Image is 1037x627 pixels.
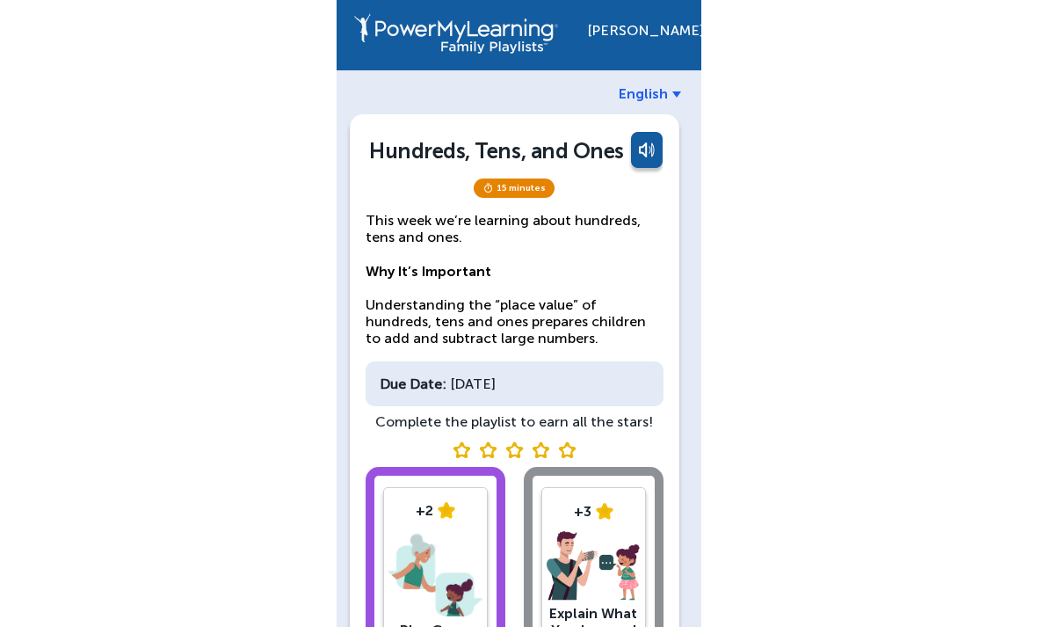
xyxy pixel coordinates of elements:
img: blank star [505,441,523,458]
img: blank star [453,441,470,458]
div: +2 [388,502,482,519]
img: blank star [558,441,576,458]
img: blank star [532,441,549,458]
a: English [619,85,681,102]
div: Hundreds, Tens, and Ones [369,138,623,164]
p: This week we’re learning about hundreds, tens and ones. Understanding the “place value” of hundre... [366,212,664,347]
img: blank star [479,441,497,458]
img: star [438,502,455,519]
img: timer.svg [482,183,494,193]
div: [DATE] [366,361,664,406]
span: English [619,85,668,102]
span: 15 minutes [474,179,555,198]
img: PowerMyLearning Connect [354,13,558,54]
img: play-game.png [388,529,482,621]
div: Due Date: [380,375,446,392]
div: Complete the playlist to earn all the stars! [366,413,664,430]
div: [PERSON_NAME] [587,13,684,39]
strong: Why It’s Important [366,263,491,280]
